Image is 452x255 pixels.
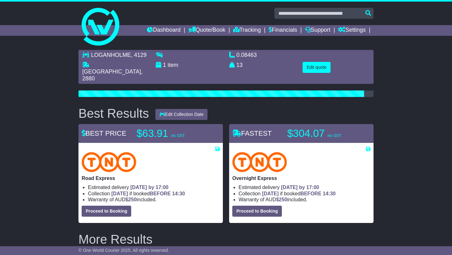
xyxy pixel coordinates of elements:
[82,175,220,181] p: Road Express
[239,197,370,203] li: Warranty of AUD included.
[172,191,185,196] span: 14:30
[323,191,336,196] span: 14:30
[125,197,137,202] span: $
[82,206,131,217] button: Proceed to Booking
[269,25,297,36] a: Financials
[111,191,128,196] span: [DATE]
[281,185,319,190] span: [DATE] by 17:00
[128,197,137,202] span: 250
[171,133,185,138] span: inc GST
[137,127,215,140] p: $63.91
[262,191,336,196] span: if booked
[262,191,279,196] span: [DATE]
[88,184,220,190] li: Estimated delivery
[88,191,220,197] li: Collection
[82,68,143,82] span: , 2880
[155,109,208,120] button: Edit Collection Date
[147,25,180,36] a: Dashboard
[300,191,321,196] span: BEFORE
[236,62,243,68] span: 13
[287,127,366,140] p: $304.07
[150,191,171,196] span: BEFORE
[232,175,370,181] p: Overnight Express
[82,68,141,75] span: [GEOGRAPHIC_DATA]
[188,25,225,36] a: Quote/Book
[75,106,152,120] div: Best Results
[130,185,169,190] span: [DATE] by 17:00
[232,129,272,137] span: FASTEST
[303,62,331,73] button: Edit quote
[82,129,126,137] span: BEST PRICE
[327,133,341,138] span: inc GST
[232,152,287,172] img: TNT Domestic: Overnight Express
[168,62,178,68] span: item
[239,184,370,190] li: Estimated delivery
[131,52,147,58] span: , 4129
[232,206,282,217] button: Proceed to Booking
[233,25,261,36] a: Tracking
[239,191,370,197] li: Collection
[279,197,287,202] span: 250
[82,152,136,172] img: TNT Domestic: Road Express
[88,197,220,203] li: Warranty of AUD included.
[78,248,169,253] span: © One World Courier 2025. All rights reserved.
[276,197,287,202] span: $
[111,191,185,196] span: if booked
[305,25,331,36] a: Support
[236,52,257,58] span: 0.08463
[78,232,374,246] h2: More Results
[163,62,166,68] span: 1
[338,25,366,36] a: Settings
[91,52,131,58] span: LOGANHOLME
